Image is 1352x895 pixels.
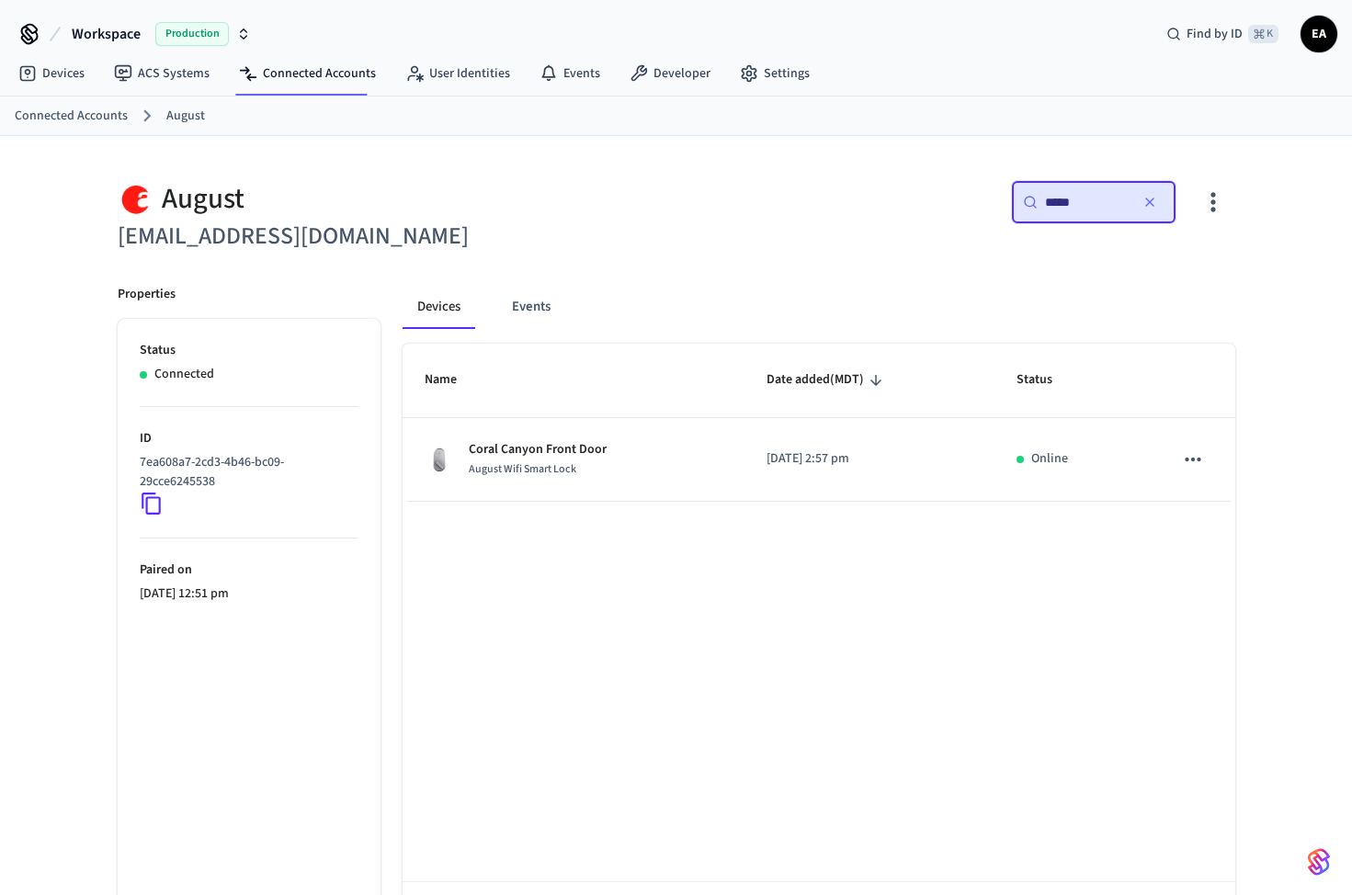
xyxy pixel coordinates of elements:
[469,440,607,459] p: Coral Canyon Front Door
[469,461,576,477] span: August Wifi Smart Lock
[767,449,972,469] p: [DATE] 2:57 pm
[15,107,128,126] a: Connected Accounts
[140,561,358,580] p: Paired on
[525,57,615,90] a: Events
[1302,17,1335,51] span: EA
[767,366,888,394] span: Date added(MDT)
[140,584,358,604] p: [DATE] 12:51 pm
[118,180,665,218] div: August
[425,366,481,394] span: Name
[1308,847,1330,877] img: SeamLogoGradient.69752ec5.svg
[118,218,665,255] h6: [EMAIL_ADDRESS][DOMAIN_NAME]
[497,285,565,329] button: Events
[725,57,824,90] a: Settings
[118,180,154,218] img: August Logo, Square
[154,365,214,384] p: Connected
[1017,366,1076,394] span: Status
[403,285,1235,329] div: connected account tabs
[72,23,141,45] span: Workspace
[140,453,351,492] p: 7ea608a7-2cd3-4b46-bc09-29cce6245538
[140,341,358,360] p: Status
[166,107,205,126] a: August
[1248,25,1278,43] span: ⌘ K
[391,57,525,90] a: User Identities
[403,344,1235,502] table: sticky table
[140,429,358,448] p: ID
[615,57,725,90] a: Developer
[1301,16,1337,52] button: EA
[1187,25,1243,43] span: Find by ID
[118,285,176,304] p: Properties
[425,445,454,474] img: August Wifi Smart Lock 3rd Gen, Silver, Front
[224,57,391,90] a: Connected Accounts
[403,285,475,329] button: Devices
[4,57,99,90] a: Devices
[1031,449,1068,469] p: Online
[1152,17,1293,51] div: Find by ID⌘ K
[99,57,224,90] a: ACS Systems
[155,22,229,46] span: Production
